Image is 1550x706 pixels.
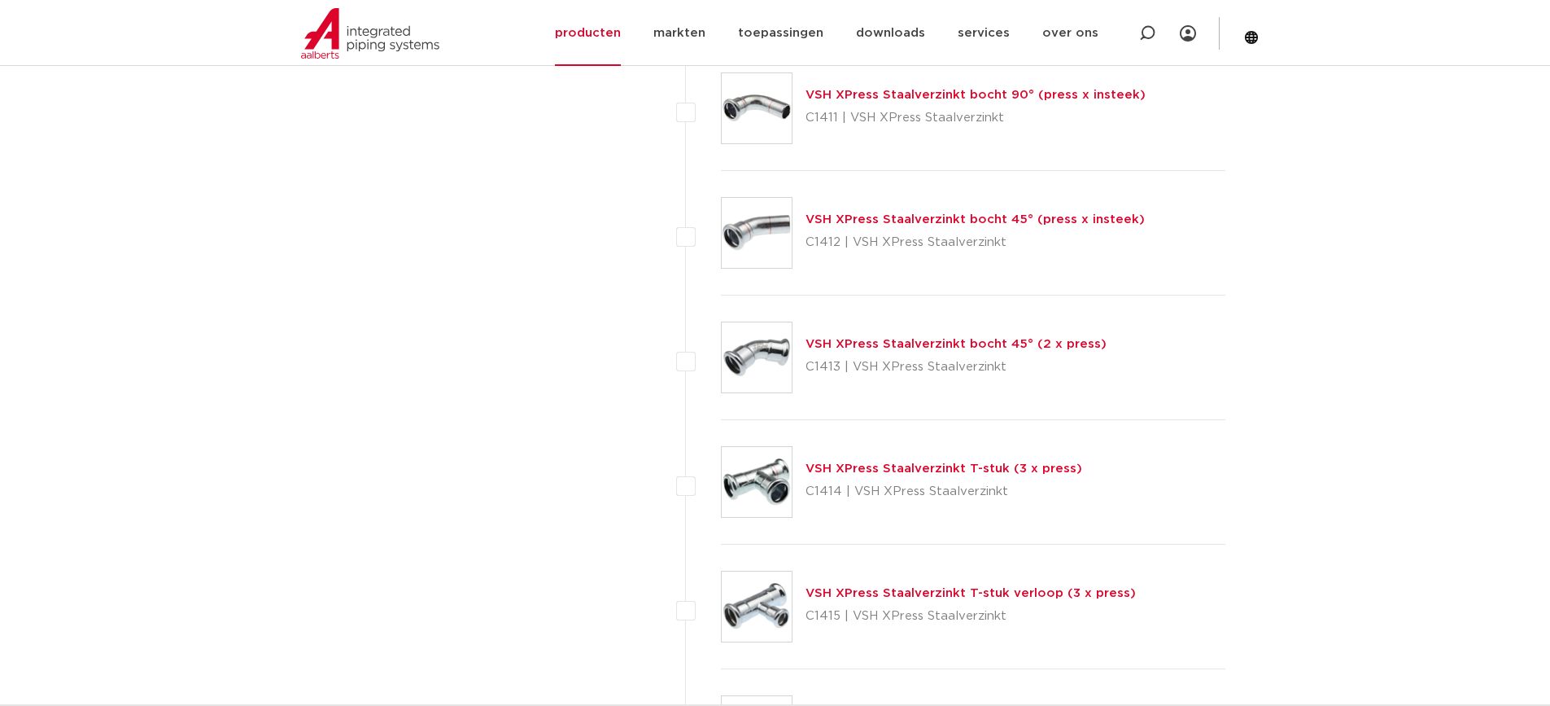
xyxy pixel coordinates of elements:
p: C1414 | VSH XPress Staalverzinkt [806,479,1082,505]
img: Thumbnail for VSH XPress Staalverzinkt bocht 90° (press x insteek) [722,73,792,143]
img: Thumbnail for VSH XPress Staalverzinkt T-stuk (3 x press) [722,447,792,517]
a: VSH XPress Staalverzinkt bocht 90° (press x insteek) [806,89,1146,101]
p: C1415 | VSH XPress Staalverzinkt [806,603,1136,629]
img: Thumbnail for VSH XPress Staalverzinkt T-stuk verloop (3 x press) [722,572,792,642]
p: C1411 | VSH XPress Staalverzinkt [806,105,1146,131]
a: VSH XPress Staalverzinkt T-stuk (3 x press) [806,463,1082,475]
a: VSH XPress Staalverzinkt T-stuk verloop (3 x press) [806,587,1136,599]
img: Thumbnail for VSH XPress Staalverzinkt bocht 45° (2 x press) [722,322,792,392]
img: Thumbnail for VSH XPress Staalverzinkt bocht 45° (press x insteek) [722,198,792,268]
a: VSH XPress Staalverzinkt bocht 45° (2 x press) [806,338,1107,350]
p: C1413 | VSH XPress Staalverzinkt [806,354,1107,380]
p: C1412 | VSH XPress Staalverzinkt [806,230,1145,256]
a: VSH XPress Staalverzinkt bocht 45° (press x insteek) [806,213,1145,226]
